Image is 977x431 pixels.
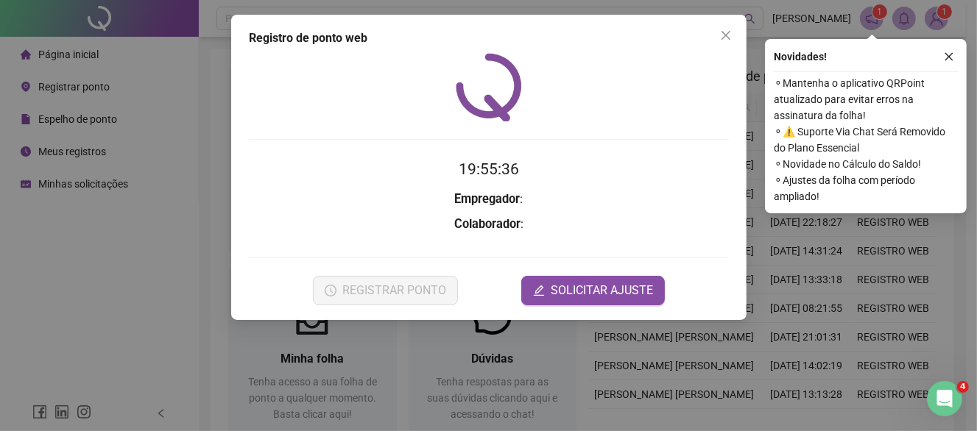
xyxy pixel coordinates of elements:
strong: Empregador [454,192,520,206]
span: SOLICITAR AJUSTE [551,282,653,299]
strong: Colaborador [454,217,521,231]
div: Registro de ponto web [249,29,729,47]
span: ⚬ Novidade no Cálculo do Saldo! [774,156,958,172]
button: Close [714,24,738,47]
iframe: Intercom live chat [927,381,962,416]
button: REGISTRAR PONTO [312,276,457,305]
span: Novidades ! [774,49,827,65]
span: ⚬ ⚠️ Suporte Via Chat Será Removido do Plano Essencial [774,124,958,156]
img: QRPoint [456,53,522,121]
span: close [944,51,954,62]
span: 4 [957,381,969,393]
span: ⚬ Mantenha o aplicativo QRPoint atualizado para evitar erros na assinatura da folha! [774,75,958,124]
span: edit [533,285,545,296]
span: close [720,29,732,41]
h3: : [249,190,729,209]
button: editSOLICITAR AJUSTE [521,276,665,305]
h3: : [249,215,729,234]
span: ⚬ Ajustes da folha com período ampliado! [774,172,958,204]
time: 19:55:36 [459,160,519,178]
